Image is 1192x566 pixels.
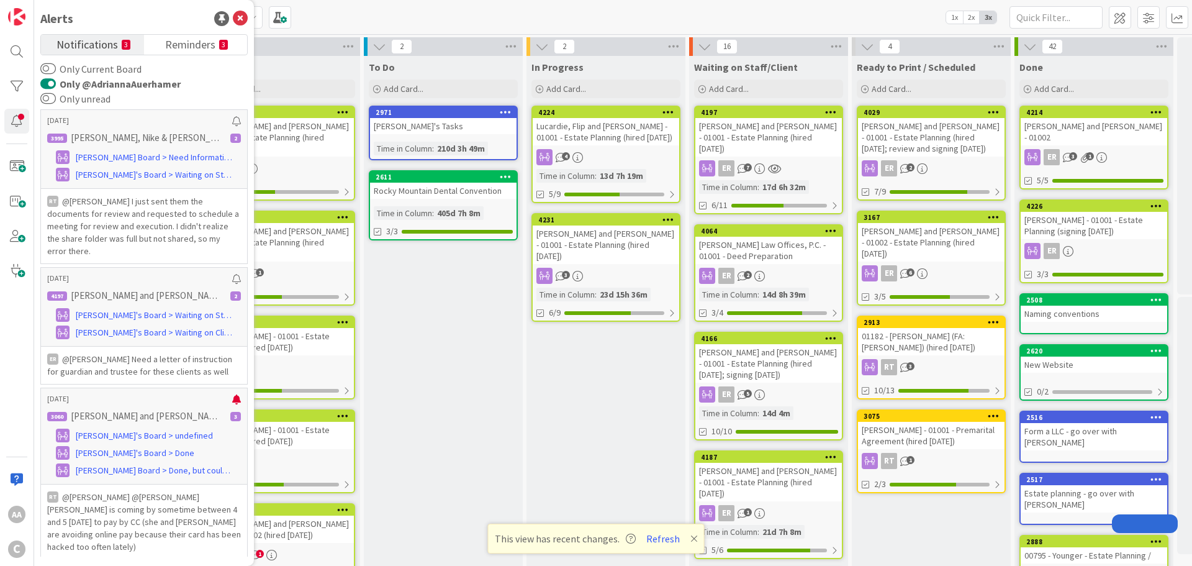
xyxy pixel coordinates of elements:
div: Form a LLC - go over with [PERSON_NAME] [1021,423,1167,450]
label: Only @AdriannaAuerhamer [40,76,181,91]
div: ER [695,386,842,403]
div: 2888 [1021,536,1167,547]
span: To Do [369,61,395,73]
div: 4197 [47,291,67,301]
div: 01182 - [PERSON_NAME] (FA: [PERSON_NAME]) (hired [DATE]) [858,328,1005,355]
div: ER [1021,243,1167,259]
div: [PERSON_NAME] and [PERSON_NAME] - 01002 [1021,118,1167,145]
div: ER [858,160,1005,176]
span: 3x [980,11,996,24]
div: 4187[PERSON_NAME] and [PERSON_NAME] - 01001 - Estate Planning (hired [DATE]) [695,452,842,501]
div: 00795 - Younger - Estate Planning / [1021,547,1167,564]
span: 6 [906,268,914,276]
div: [PERSON_NAME] and [PERSON_NAME] - 01001 - Estate Planning (hired [DATE]) [207,223,354,262]
div: [PERSON_NAME] and [PERSON_NAME] - 01001/01002 (hired [DATE]) [207,516,354,543]
div: [PERSON_NAME] - 01001 - Premarital Agreement (hired [DATE]) [858,422,1005,449]
div: 2971 [376,108,517,117]
span: 10/10 [711,425,732,438]
span: 1 [1086,152,1094,160]
span: 3 [906,362,914,370]
span: Add Card... [546,83,586,94]
div: Lucardie, Flip and [PERSON_NAME] - 01001 - Estate Planning (hired [DATE]) [533,118,679,145]
div: 2620 [1026,347,1167,355]
div: 4064 [701,227,842,235]
span: 3 [562,271,570,279]
div: 13d 7h 19m [597,169,646,183]
div: 3075 [864,412,1005,421]
span: 4 [562,152,570,160]
div: [PERSON_NAME] and [PERSON_NAME] - 01001 - Estate Planning (hired [DATE]; signing [DATE]) [695,344,842,383]
div: ER [1044,243,1060,259]
div: 4246 [213,108,354,117]
div: ER [718,268,734,284]
div: 3167[PERSON_NAME] and [PERSON_NAME] - 01002 - Estate Planning (hired [DATE]) [858,212,1005,262]
span: Done [1019,61,1043,73]
div: 288800795 - Younger - Estate Planning / [1021,536,1167,564]
div: Time in Column [374,142,432,155]
span: 42 [1042,39,1063,54]
a: [PERSON_NAME] Board > Need Information to Finish [47,150,241,165]
div: [PERSON_NAME] - 01001 - Estate Planning (signing [DATE]) [1021,212,1167,239]
div: Time in Column [699,288,757,301]
p: [PERSON_NAME] and [PERSON_NAME] - 01001 - Estate Planning (hired [DATE]) [71,290,223,301]
div: 3075 [858,411,1005,422]
div: ER [881,160,897,176]
div: 2913 [858,317,1005,328]
div: 2 [230,291,241,301]
span: 1 [906,456,914,464]
span: Add Card... [872,83,911,94]
div: ER [881,265,897,281]
div: 3167 [858,212,1005,223]
span: 2 [744,271,752,279]
span: Notifications [56,35,118,52]
div: Time in Column [699,406,757,420]
span: 3/3 [386,225,398,238]
span: 1 [256,268,264,276]
div: ER [207,265,354,281]
div: 4197[PERSON_NAME] and [PERSON_NAME] - 01001 - Estate Planning (hired [DATE]) [695,107,842,157]
span: 1 [744,508,752,516]
label: Only unread [40,91,111,106]
p: [DATE] [47,395,232,403]
div: RT [47,491,58,503]
span: [PERSON_NAME]'s Board > Waiting on Clients - Estate Planning [76,326,232,339]
div: [PERSON_NAME] and [PERSON_NAME] - 01001 - Estate Planning (hired [DATE]) [695,118,842,157]
span: [PERSON_NAME] Board > Need Information to Finish [76,151,232,164]
div: 2517 [1021,474,1167,485]
div: Time in Column [374,206,432,220]
div: Estate planning - go over with [PERSON_NAME] [1021,485,1167,513]
span: : [757,288,759,301]
div: 4246 [207,107,354,118]
span: [PERSON_NAME] Board > Done, but could come back around [76,464,232,477]
div: ER [718,505,734,521]
p: [PERSON_NAME] and [PERSON_NAME] - 01001 - Special Needs Trust (hired [DATE]) [71,411,223,422]
div: 2971[PERSON_NAME]'s Tasks [370,107,517,134]
button: Only @AdriannaAuerhamer [40,78,56,90]
span: 2 [391,39,412,54]
div: 23d 15h 36m [597,288,651,301]
div: 2508 [1021,294,1167,306]
div: ER [695,160,842,176]
span: 5 [744,390,752,398]
div: [PERSON_NAME] - 01001 - Estate Planning (hired [DATE]) [207,422,354,449]
span: [PERSON_NAME]'s Board > Waiting on Staff/Client [76,309,232,322]
div: 3995 [47,134,67,143]
div: 4174[PERSON_NAME] and [PERSON_NAME] - 01001/01002 (hired [DATE]) [207,504,354,543]
div: 4214[PERSON_NAME] and [PERSON_NAME] - 01002 [1021,107,1167,145]
div: 2516 [1021,412,1167,423]
span: 2 [554,39,575,54]
div: 4174 [207,504,354,516]
div: [PERSON_NAME] - 01001 - Estate Planning (hired [DATE]) [207,328,354,355]
span: [PERSON_NAME]'s Board > Done [76,447,194,460]
div: 2620New Website [1021,345,1167,373]
div: Rocky Mountain Dental Convention [370,183,517,199]
div: 4064[PERSON_NAME] Law Offices, P.C. - 01001 - Deed Preparation [695,226,842,264]
span: In Progress [531,61,584,73]
div: AA [8,506,25,523]
p: @[PERSON_NAME]﻿ ﻿@[PERSON_NAME]﻿ [PERSON_NAME] is coming by sometime between 4 and 5 [DATE] to pa... [47,491,241,553]
span: [PERSON_NAME]'s Board > Waiting on Staff/Client [76,168,232,181]
div: 2611 [370,171,517,183]
div: 4231[PERSON_NAME] and [PERSON_NAME] - 01001 - Estate Planning (hired [DATE]) [533,214,679,264]
span: : [757,180,759,194]
div: ER [47,354,58,365]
